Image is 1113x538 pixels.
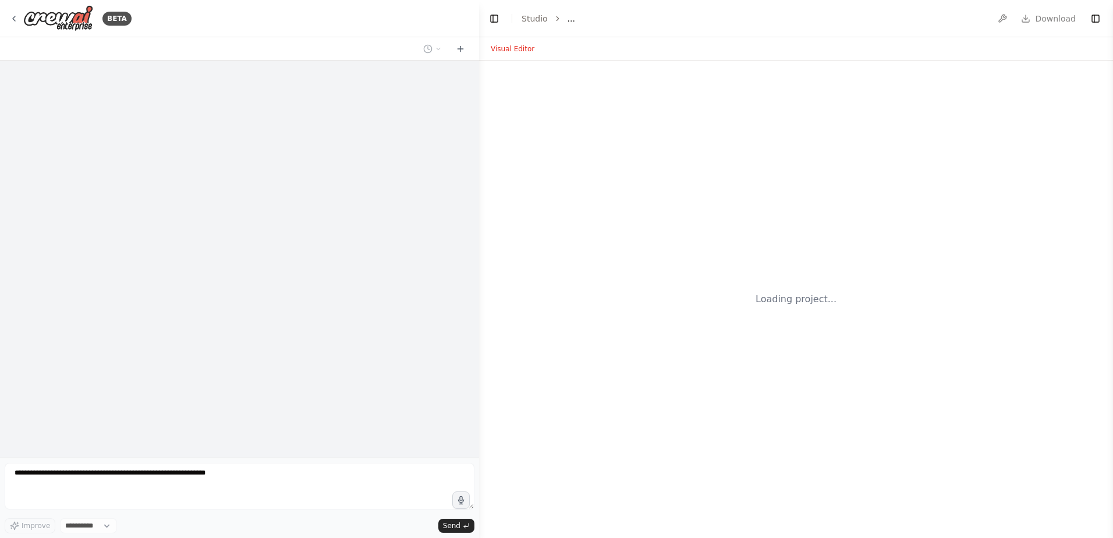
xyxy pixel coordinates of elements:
[23,5,93,31] img: Logo
[5,518,55,533] button: Improve
[22,521,50,530] span: Improve
[102,12,132,26] div: BETA
[438,519,474,533] button: Send
[419,42,446,56] button: Switch to previous chat
[522,13,575,24] nav: breadcrumb
[1087,10,1104,27] button: Show right sidebar
[484,42,541,56] button: Visual Editor
[452,491,470,509] button: Click to speak your automation idea
[451,42,470,56] button: Start a new chat
[443,521,460,530] span: Send
[568,13,575,24] span: ...
[756,292,836,306] div: Loading project...
[486,10,502,27] button: Hide left sidebar
[522,14,548,23] a: Studio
